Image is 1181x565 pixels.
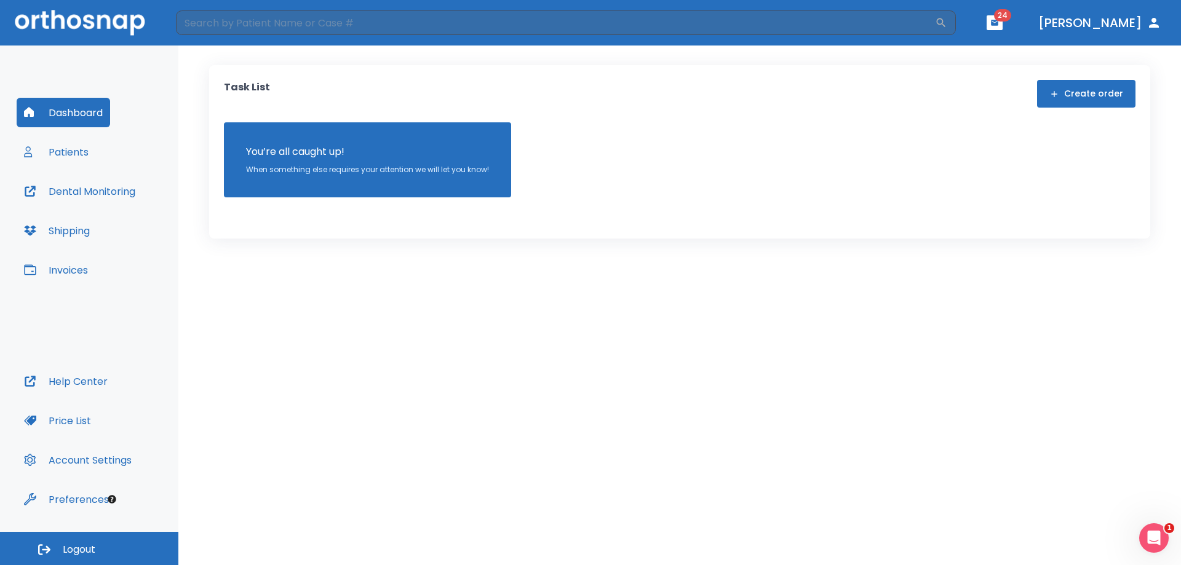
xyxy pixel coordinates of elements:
button: Price List [17,406,98,435]
button: Account Settings [17,445,139,475]
img: Orthosnap [15,10,145,35]
input: Search by Patient Name or Case # [176,10,935,35]
p: You’re all caught up! [246,144,489,159]
button: Dental Monitoring [17,176,143,206]
p: When something else requires your attention we will let you know! [246,164,489,175]
button: Dashboard [17,98,110,127]
button: Preferences [17,484,116,514]
div: Tooltip anchor [106,494,117,505]
span: 24 [994,9,1011,22]
iframe: Intercom live chat [1139,523,1169,553]
span: 1 [1164,523,1174,533]
button: [PERSON_NAME] [1033,12,1166,34]
button: Invoices [17,255,95,285]
button: Shipping [17,216,97,245]
span: Logout [63,543,95,556]
button: Help Center [17,366,115,396]
button: Patients [17,137,96,167]
button: Create order [1037,80,1135,108]
p: Task List [224,80,270,108]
